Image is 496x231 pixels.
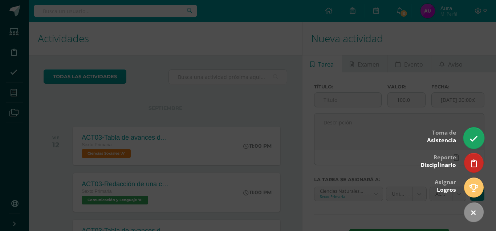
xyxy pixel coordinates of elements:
[420,161,456,169] span: Disciplinario
[420,149,456,172] div: Reporte
[427,124,456,148] div: Toma de
[427,136,456,144] span: Asistencia
[437,186,456,194] span: Logros
[435,174,456,197] div: Asignar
